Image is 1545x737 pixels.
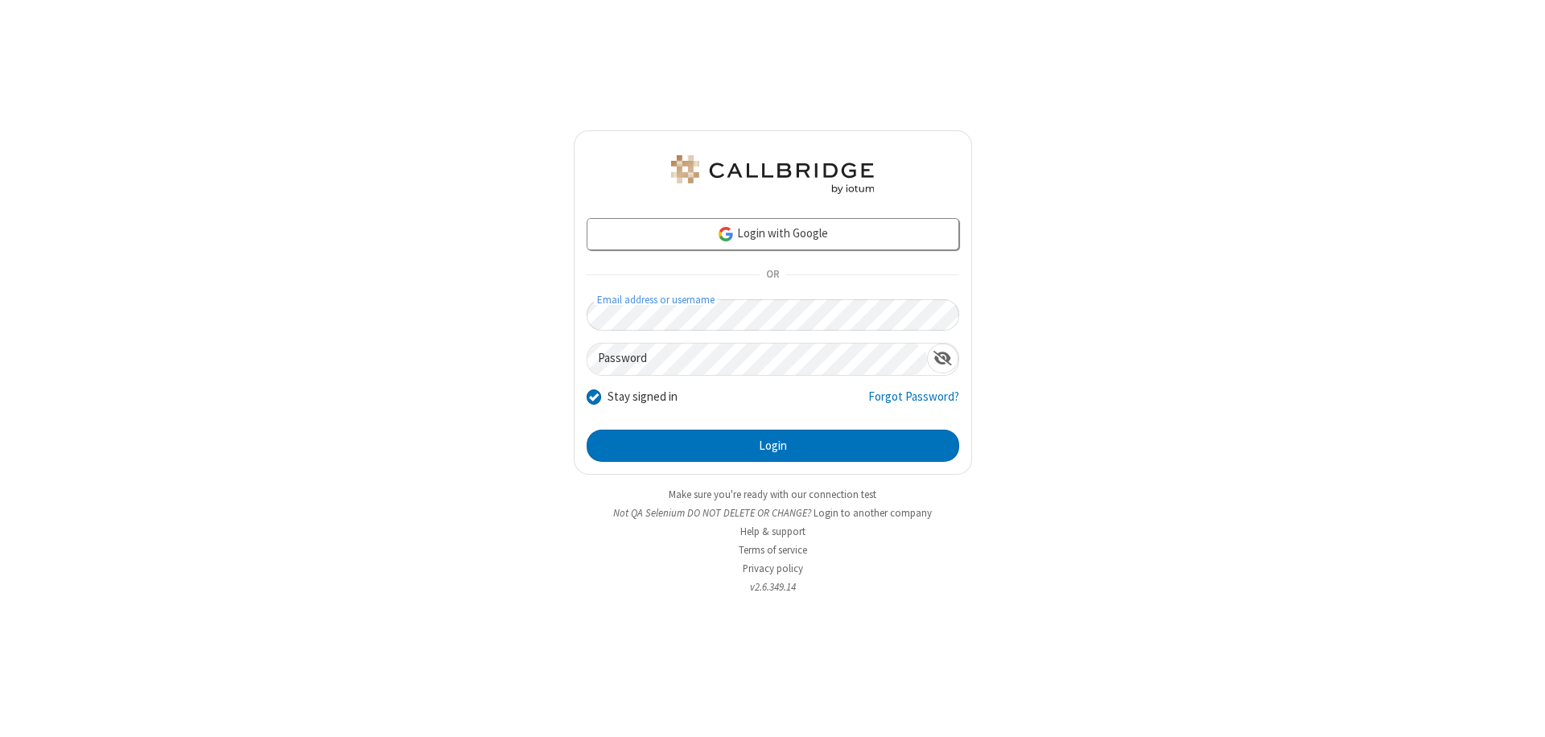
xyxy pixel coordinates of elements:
div: Show password [927,344,958,373]
a: Privacy policy [743,562,803,575]
label: Stay signed in [608,388,678,406]
img: QA Selenium DO NOT DELETE OR CHANGE [668,155,877,194]
span: OR [760,264,785,286]
li: Not QA Selenium DO NOT DELETE OR CHANGE? [574,505,972,521]
button: Login [587,430,959,462]
a: Terms of service [739,543,807,557]
img: google-icon.png [717,225,735,243]
a: Login with Google [587,218,959,250]
input: Password [587,344,927,375]
a: Help & support [740,525,805,538]
a: Forgot Password? [868,388,959,418]
input: Email address or username [587,299,959,331]
li: v2.6.349.14 [574,579,972,595]
a: Make sure you're ready with our connection test [669,488,876,501]
button: Login to another company [814,505,932,521]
